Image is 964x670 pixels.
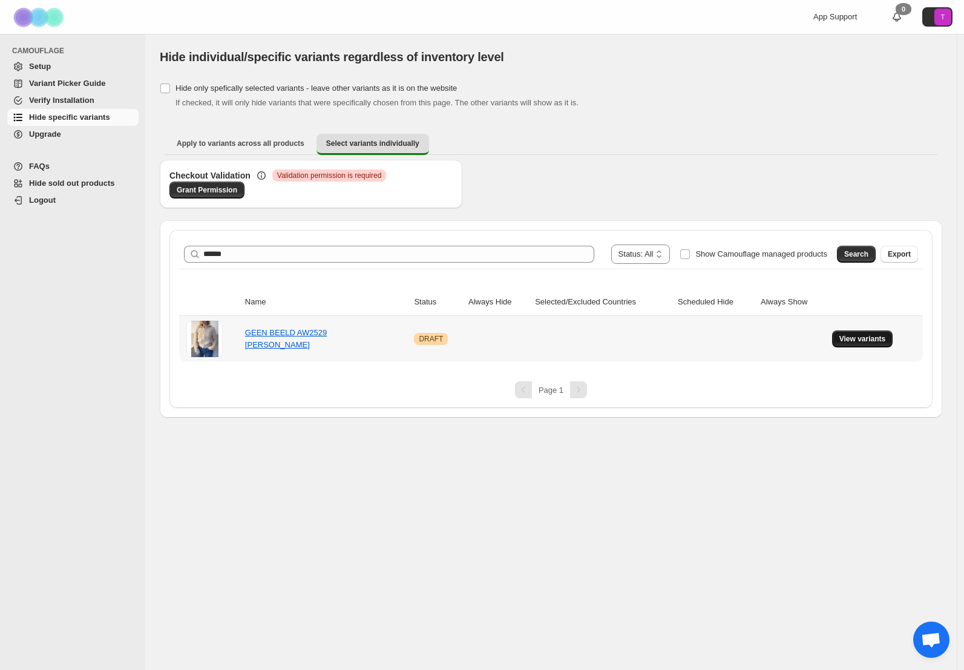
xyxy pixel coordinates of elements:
th: Always Show [757,289,828,316]
span: Show Camouflage managed products [695,249,827,258]
a: Hide sold out products [7,175,139,192]
text: T [941,13,945,21]
img: Camouflage [10,1,70,34]
button: Search [837,246,876,263]
span: Page 1 [539,386,563,395]
a: GEEN BEELD AW2529 [PERSON_NAME] [245,328,327,349]
th: Always Hide [465,289,531,316]
a: Variant Picker Guide [7,75,139,92]
a: Setup [7,58,139,75]
button: Export [880,246,918,263]
button: Apply to variants across all products [167,134,314,153]
span: Hide only spefically selected variants - leave other variants as it is on the website [175,84,457,93]
span: Export [888,249,911,259]
span: Apply to variants across all products [177,139,304,148]
nav: Pagination [179,381,923,398]
div: Select variants individually [160,160,942,418]
a: 0 [891,11,903,23]
span: App Support [813,12,857,21]
span: CAMOUFLAGE [12,46,139,56]
a: Grant Permission [169,182,244,199]
span: Validation permission is required [277,171,382,180]
span: Search [844,249,868,259]
div: 0 [896,3,911,15]
button: View variants [832,330,893,347]
div: Open de chat [913,622,949,658]
th: Name [241,289,411,316]
a: Verify Installation [7,92,139,109]
span: Verify Installation [29,96,94,105]
th: Selected/Excluded Countries [531,289,674,316]
span: View variants [839,334,886,344]
button: Avatar with initials T [922,7,953,27]
a: FAQs [7,158,139,175]
span: Hide individual/specific variants regardless of inventory level [160,50,504,64]
a: Hide specific variants [7,109,139,126]
span: Select variants individually [326,139,419,148]
span: Grant Permission [177,185,237,195]
span: Variant Picker Guide [29,79,105,88]
th: Status [410,289,465,316]
span: Avatar with initials T [934,8,951,25]
a: Logout [7,192,139,209]
span: Logout [29,195,56,205]
span: Setup [29,62,51,71]
th: Scheduled Hide [674,289,757,316]
span: Hide specific variants [29,113,110,122]
span: FAQs [29,162,50,171]
span: DRAFT [419,334,443,344]
span: Upgrade [29,130,61,139]
a: Upgrade [7,126,139,143]
h3: Checkout Validation [169,169,251,182]
span: Hide sold out products [29,179,115,188]
span: If checked, it will only hide variants that were specifically chosen from this page. The other va... [175,98,579,107]
button: Select variants individually [316,134,429,155]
